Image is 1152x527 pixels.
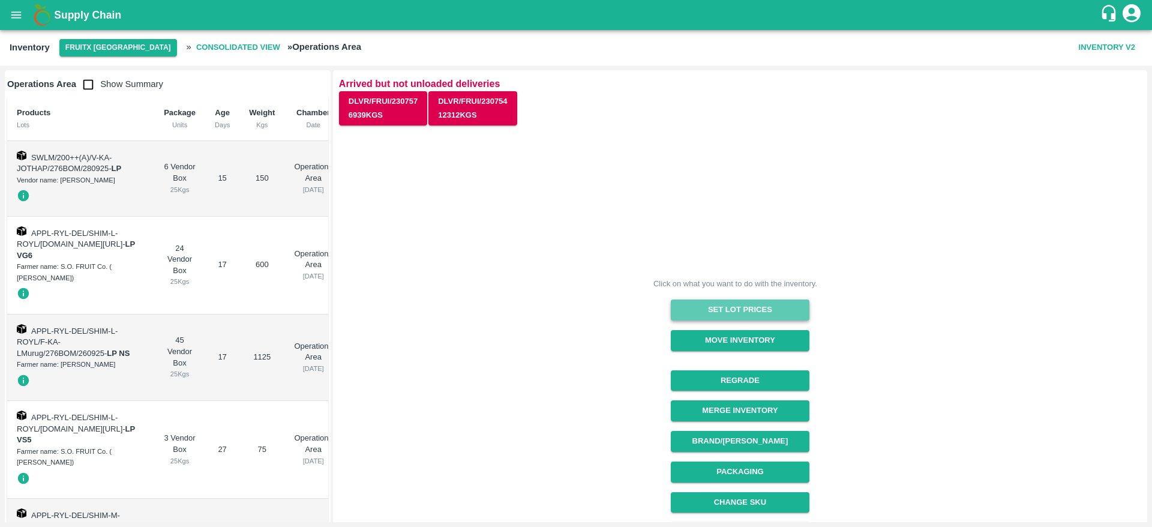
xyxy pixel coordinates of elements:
[7,79,76,89] b: Operations Area
[1100,4,1121,26] div: customer-support
[196,41,280,55] b: Consolidated View
[17,413,122,433] span: APPL-RYL-DEL/SHIM-L-ROYL/[DOMAIN_NAME][URL]
[205,315,239,402] td: 17
[191,37,285,58] span: Consolidated View
[671,300,809,321] button: Set Lot Prices
[287,42,361,52] b: » Operations Area
[17,359,145,370] div: Farmer name: [PERSON_NAME]
[205,401,239,499] td: 27
[294,341,332,363] p: Operations Area
[17,119,145,130] div: Lots
[17,446,145,468] div: Farmer name: S.O. FRUIT Co. ( [PERSON_NAME])
[671,462,809,483] button: Packaging
[164,119,196,130] div: Units
[294,119,332,130] div: Date
[17,151,26,160] img: box
[215,119,230,130] div: Days
[215,108,230,117] b: Age
[17,508,26,518] img: box
[256,173,269,182] span: 150
[54,7,1100,23] a: Supply Chain
[653,278,817,290] div: Click on what you want to do with the inventory.
[428,91,517,126] button: DLVR/FRUI/23075412312Kgs
[17,411,26,420] img: box
[30,3,54,27] img: logo
[17,324,26,334] img: box
[17,239,135,260] strong: LP VG6
[107,349,130,358] strong: LP NS
[294,161,332,184] p: Operations Area
[17,239,135,260] span: -
[164,243,196,288] div: 24 Vendor Box
[59,39,177,56] button: Select DC
[17,226,26,236] img: box
[76,79,163,89] span: Show Summary
[296,108,330,117] b: Chamber
[256,260,269,269] span: 600
[671,400,809,421] button: Merge Inventory
[187,37,361,58] h2: »
[1121,2,1142,28] div: account of current user
[17,261,145,283] div: Farmer name: S.O. FRUIT Co. ( [PERSON_NAME])
[104,349,130,358] span: -
[17,108,50,117] b: Products
[112,164,122,173] strong: LP
[17,327,118,358] span: APPL-RYL-DEL/SHIM-L-ROYL/F-KA-LMurug/276BOM/260925
[17,175,145,185] div: Vendor name: [PERSON_NAME]
[164,184,196,195] div: 25 Kgs
[2,1,30,29] button: open drawer
[1074,37,1140,58] button: Inventory V2
[339,91,427,126] button: DLVR/FRUI/2307576939Kgs
[671,330,809,351] button: Move Inventory
[205,141,239,217] td: 15
[294,433,332,455] p: Operations Area
[253,352,271,361] span: 1125
[164,161,196,195] div: 6 Vendor Box
[164,433,196,466] div: 3 Vendor Box
[10,43,50,52] b: Inventory
[294,184,332,195] div: [DATE]
[249,108,275,117] b: Weight
[249,119,275,130] div: Kgs
[671,492,809,513] button: Change SKU
[17,229,122,249] span: APPL-RYL-DEL/SHIM-L-ROYL/[DOMAIN_NAME][URL]
[164,335,196,379] div: 45 Vendor Box
[671,370,809,391] button: Regrade
[54,9,121,21] b: Supply Chain
[205,217,239,315] td: 17
[294,456,332,466] div: [DATE]
[17,153,112,173] span: SWLM/200++(A)/V-KA-JOTHAP/276BOM/280925
[164,456,196,466] div: 25 Kgs
[339,76,1141,91] p: Arrived but not unloaded deliveries
[164,276,196,287] div: 25 Kgs
[294,271,332,282] div: [DATE]
[258,445,266,454] span: 75
[294,248,332,271] p: Operations Area
[164,369,196,379] div: 25 Kgs
[294,363,332,374] div: [DATE]
[671,431,809,452] button: Brand/[PERSON_NAME]
[164,108,196,117] b: Package
[109,164,121,173] span: -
